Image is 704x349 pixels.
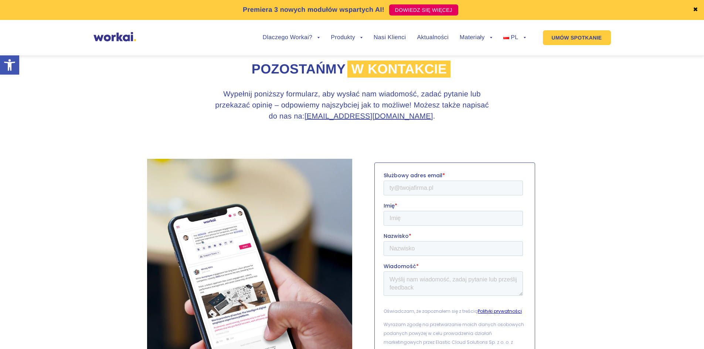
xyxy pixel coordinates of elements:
a: UMÓW SPOTKANIE [543,30,611,45]
span: w kontakcie [347,61,450,78]
a: Produkty [331,35,363,41]
p: Premiera 3 nowych modułów wspartych AI! [243,5,384,15]
a: Nasi Klienci [374,35,406,41]
a: Dlaczego Workai? [263,35,320,41]
iframe: Chat Widget [571,246,704,349]
h3: Wypełnij poniższy formularz, aby wysłać nam wiadomość, zadać pytanie lub przekazać opinię – odpow... [214,89,491,122]
a: ✖ [693,7,698,13]
div: Widżet czatu [571,246,704,349]
span: PL [511,34,518,41]
a: Materiały [460,35,492,41]
a: DOWIEDZ SIĘ WIĘCEJ [389,4,458,16]
a: [EMAIL_ADDRESS][DOMAIN_NAME] [305,112,433,120]
a: Aktualności [417,35,448,41]
h2: Pozostańmy [147,60,557,78]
